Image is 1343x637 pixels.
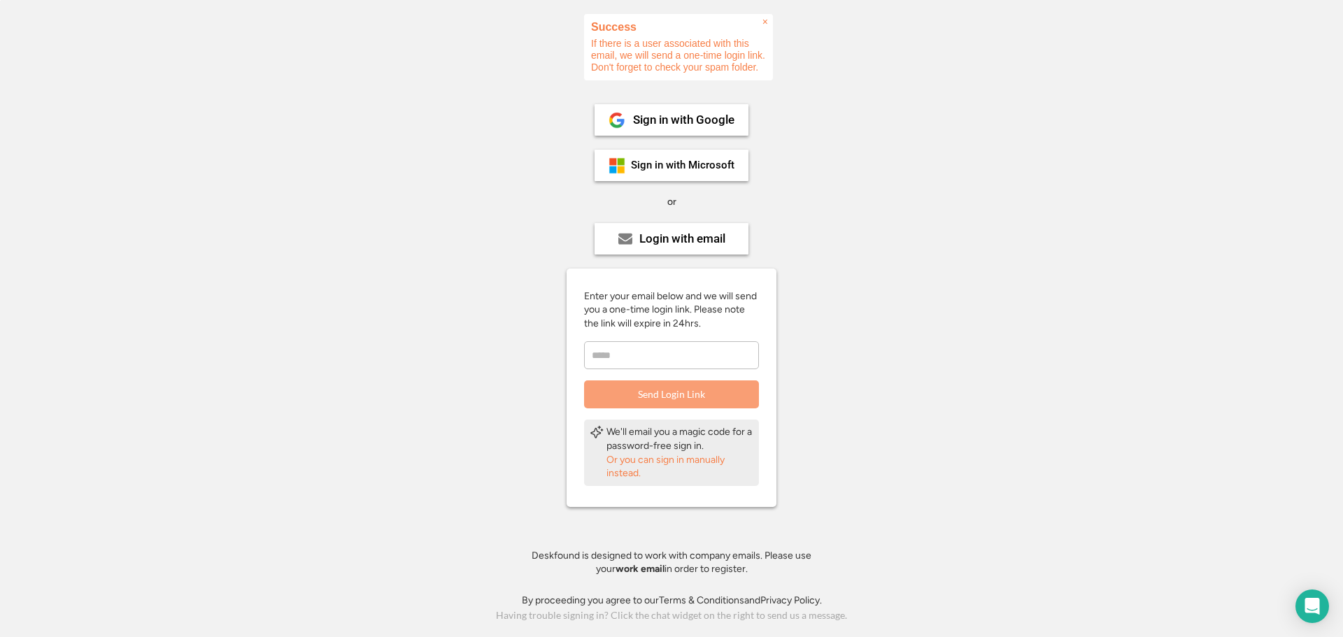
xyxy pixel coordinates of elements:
[616,563,665,575] strong: work email
[606,453,753,480] div: Or you can sign in manually instead.
[631,160,734,171] div: Sign in with Microsoft
[760,594,822,606] a: Privacy Policy.
[584,14,773,80] div: If there is a user associated with this email, we will send a one-time login link. Don't forget t...
[584,380,759,408] button: Send Login Link
[639,233,725,245] div: Login with email
[606,425,753,452] div: We'll email you a magic code for a password-free sign in.
[591,21,766,33] h2: Success
[1295,589,1329,623] div: Open Intercom Messenger
[667,195,676,209] div: or
[584,289,759,331] div: Enter your email below and we will send you a one-time login link. Please note the link will expi...
[609,112,625,129] img: 1024px-Google__G__Logo.svg.png
[514,549,829,576] div: Deskfound is designed to work with company emails. Please use your in order to register.
[609,157,625,174] img: ms-symbollockup_mssymbol_19.png
[659,594,744,606] a: Terms & Conditions
[633,114,734,126] div: Sign in with Google
[762,16,768,28] span: ×
[522,594,822,608] div: By proceeding you agree to our and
